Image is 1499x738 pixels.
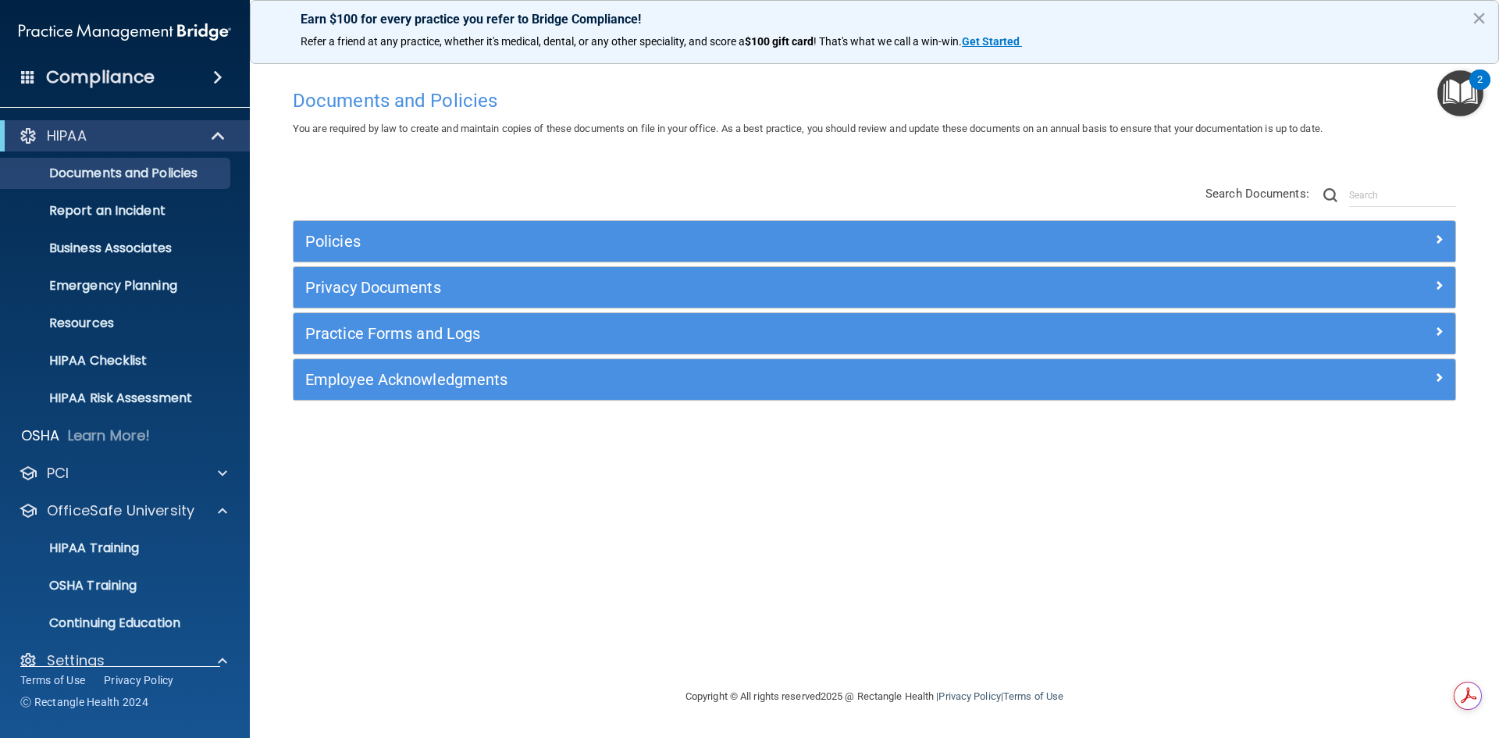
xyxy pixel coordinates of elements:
[68,426,151,445] p: Learn More!
[47,651,105,670] p: Settings
[19,16,231,48] img: PMB logo
[305,371,1153,388] h5: Employee Acknowledgments
[1003,690,1063,702] a: Terms of Use
[1437,70,1483,116] button: Open Resource Center, 2 new notifications
[305,229,1444,254] a: Policies
[589,672,1159,722] div: Copyright © All rights reserved 2025 @ Rectangle Health | |
[10,241,223,256] p: Business Associates
[10,390,223,406] p: HIPAA Risk Assessment
[19,464,227,483] a: PCI
[962,35,1022,48] a: Get Started
[104,672,174,688] a: Privacy Policy
[305,279,1153,296] h5: Privacy Documents
[47,464,69,483] p: PCI
[1323,188,1337,202] img: ic-search.3b580494.png
[10,166,223,181] p: Documents and Policies
[10,203,223,219] p: Report an Incident
[21,426,60,445] p: OSHA
[1349,184,1456,207] input: Search
[10,316,223,331] p: Resources
[305,325,1153,342] h5: Practice Forms and Logs
[305,275,1444,300] a: Privacy Documents
[293,123,1323,134] span: You are required by law to create and maintain copies of these documents on file in your office. ...
[745,35,814,48] strong: $100 gift card
[1472,5,1487,30] button: Close
[10,540,139,556] p: HIPAA Training
[1477,80,1483,100] div: 2
[305,233,1153,250] h5: Policies
[19,501,227,520] a: OfficeSafe University
[47,501,194,520] p: OfficeSafe University
[46,66,155,88] h4: Compliance
[305,321,1444,346] a: Practice Forms and Logs
[305,367,1444,392] a: Employee Acknowledgments
[10,578,137,594] p: OSHA Training
[19,127,226,145] a: HIPAA
[301,12,1448,27] p: Earn $100 for every practice you refer to Bridge Compliance!
[301,35,745,48] span: Refer a friend at any practice, whether it's medical, dental, or any other speciality, and score a
[10,615,223,631] p: Continuing Education
[814,35,962,48] span: ! That's what we call a win-win.
[10,353,223,369] p: HIPAA Checklist
[10,278,223,294] p: Emergency Planning
[47,127,87,145] p: HIPAA
[20,672,85,688] a: Terms of Use
[293,91,1456,111] h4: Documents and Policies
[20,694,148,710] span: Ⓒ Rectangle Health 2024
[19,651,227,670] a: Settings
[1205,187,1309,201] span: Search Documents:
[962,35,1020,48] strong: Get Started
[938,690,1000,702] a: Privacy Policy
